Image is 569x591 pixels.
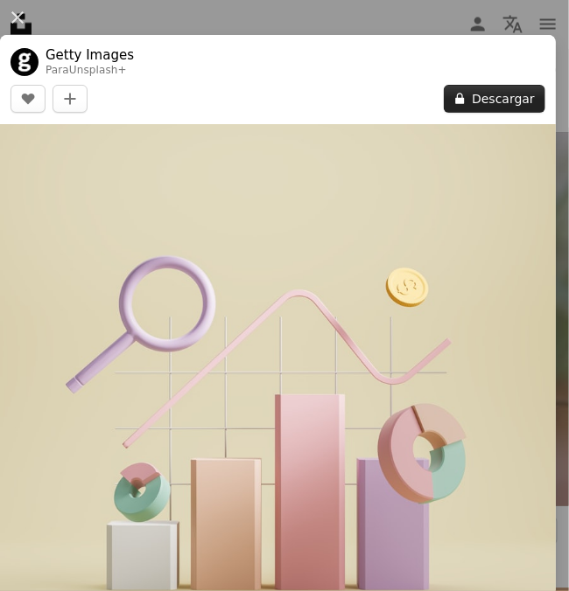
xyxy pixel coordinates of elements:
a: Getty Images [46,46,134,64]
button: Descargar [444,85,545,113]
a: Unsplash+ [69,64,127,76]
div: Para [46,64,134,78]
img: Ve al perfil de Getty Images [11,48,39,76]
button: Me gusta [11,85,46,113]
button: Añade a la colección [53,85,88,113]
